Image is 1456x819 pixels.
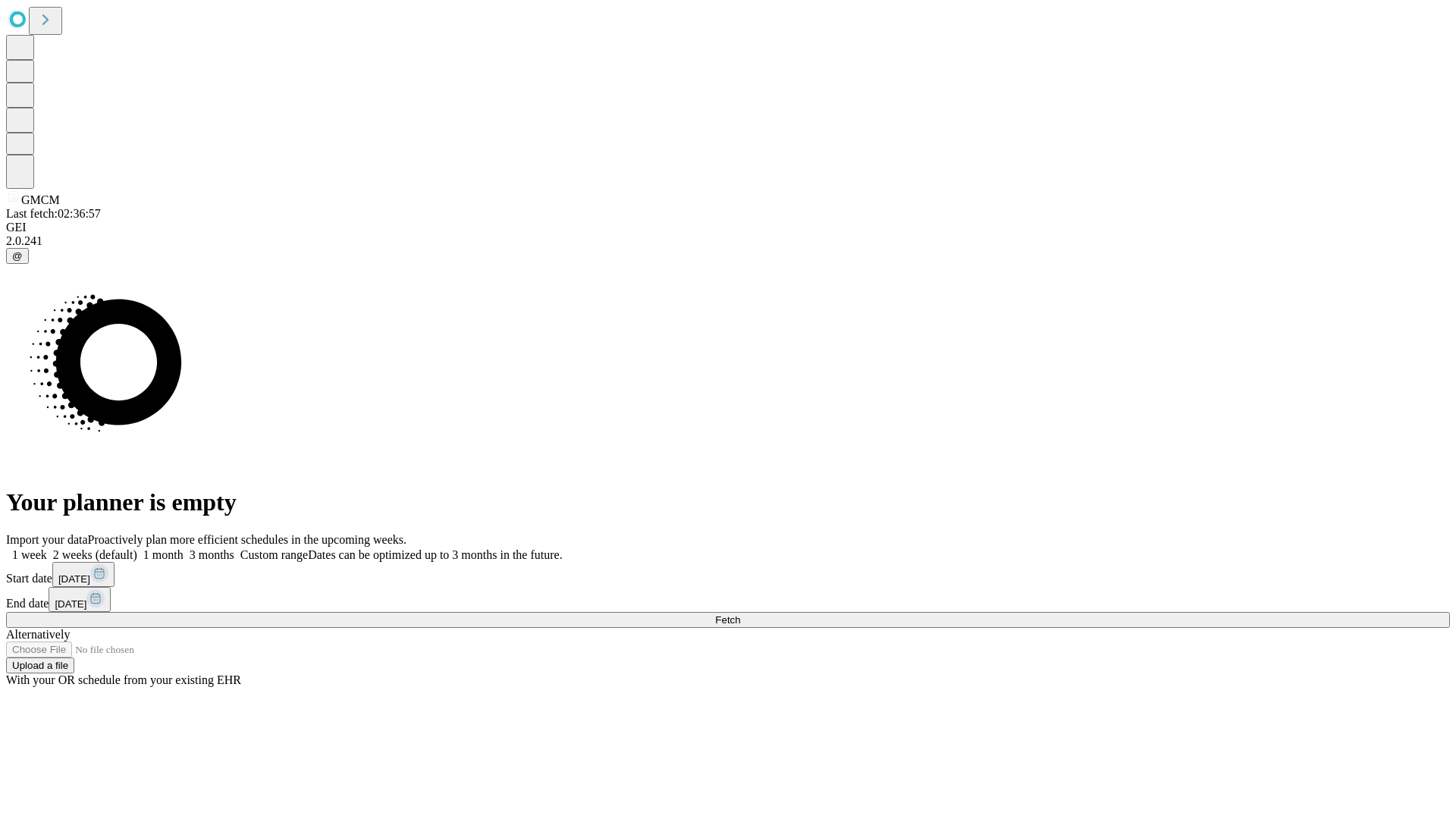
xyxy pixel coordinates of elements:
[6,488,1450,516] h1: Your planner is empty
[6,612,1450,628] button: Fetch
[240,548,308,561] span: Custom range
[6,207,101,220] span: Last fetch: 02:36:57
[6,221,1450,234] div: GEI
[308,548,562,561] span: Dates can be optimized up to 3 months in the future.
[49,587,111,612] button: [DATE]
[715,614,740,626] span: Fetch
[52,562,115,587] button: [DATE]
[6,562,1450,587] div: Start date
[6,533,88,546] span: Import your data
[12,250,23,262] span: @
[6,628,70,641] span: Alternatively
[6,234,1450,248] div: 2.0.241
[6,657,74,673] button: Upload a file
[55,598,86,610] span: [DATE]
[190,548,234,561] span: 3 months
[53,548,137,561] span: 2 weeks (default)
[6,248,29,264] button: @
[58,573,90,585] span: [DATE]
[6,673,241,686] span: With your OR schedule from your existing EHR
[12,548,47,561] span: 1 week
[6,587,1450,612] div: End date
[21,193,60,206] span: GMCM
[143,548,184,561] span: 1 month
[88,533,406,546] span: Proactively plan more efficient schedules in the upcoming weeks.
